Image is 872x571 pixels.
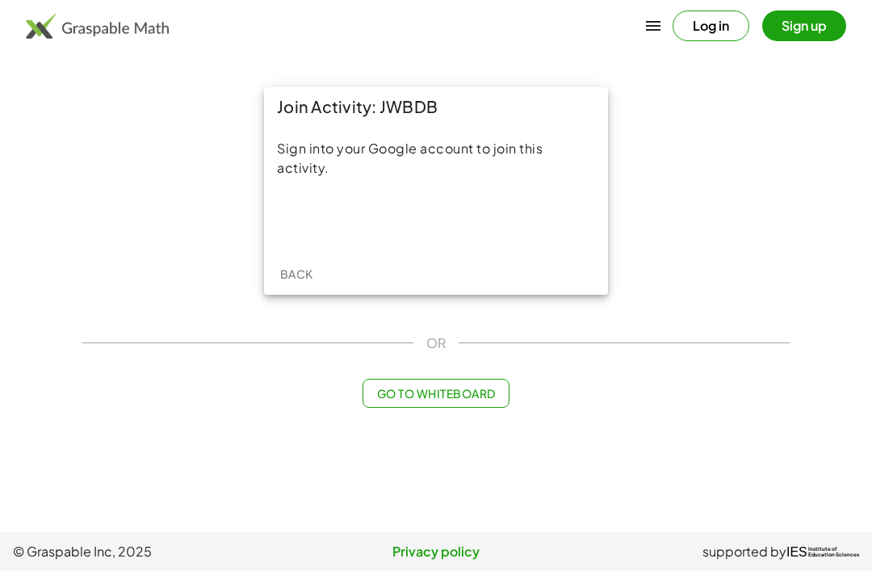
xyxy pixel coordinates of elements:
[376,386,495,401] span: Go to Whiteboard
[762,10,846,41] button: Sign up
[702,542,786,561] span: supported by
[786,544,807,560] span: IES
[270,259,322,288] button: Back
[277,139,595,178] div: Sign into your Google account to join this activity.
[786,542,859,561] a: IESInstitute ofEducation Sciences
[362,202,510,237] div: Sign in with Google. Opens in new tab
[363,379,509,408] button: Go to Whiteboard
[426,334,446,353] span: OR
[279,267,312,281] span: Back
[808,547,859,558] span: Institute of Education Sciences
[673,10,749,41] button: Log in
[13,542,295,561] span: © Graspable Inc, 2025
[354,202,518,237] iframe: Sign in with Google Button
[295,542,576,561] a: Privacy policy
[264,87,608,126] div: Join Activity: JWBDB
